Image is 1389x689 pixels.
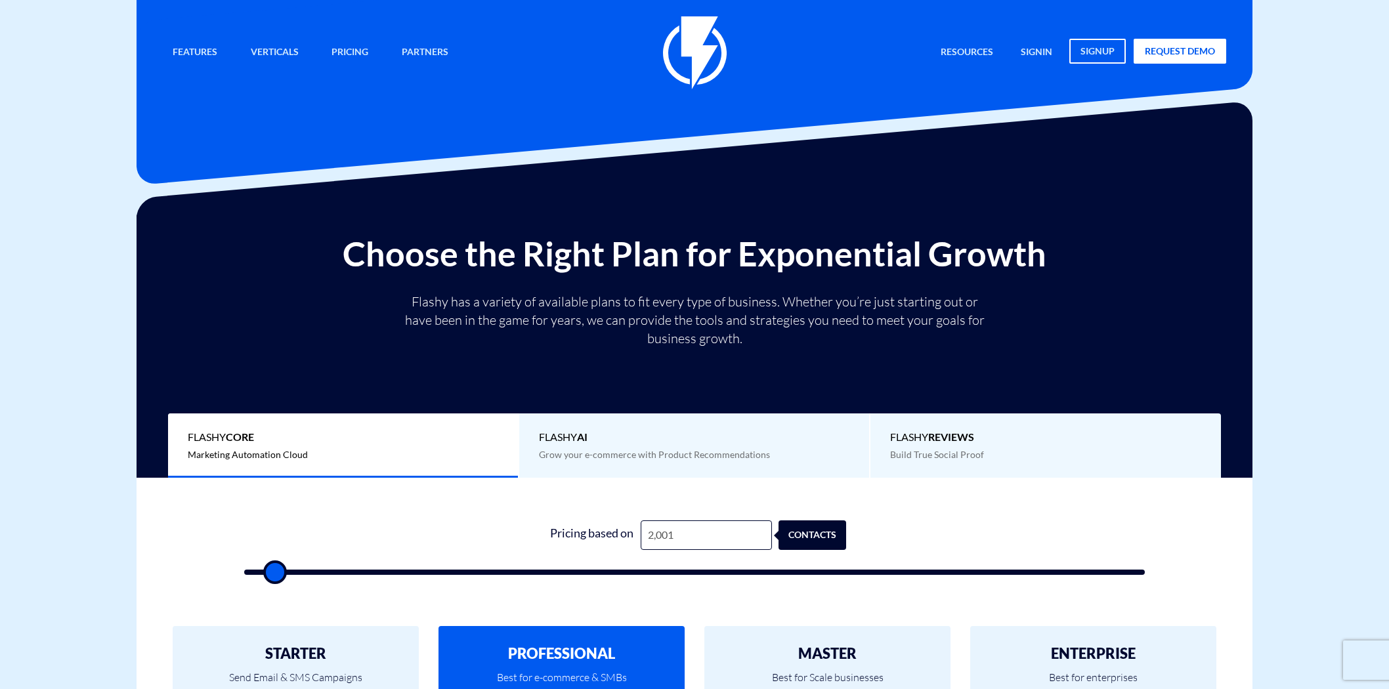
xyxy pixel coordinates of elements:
a: signin [1011,39,1062,67]
div: Pricing based on [542,520,641,550]
h2: MASTER [724,646,931,661]
div: contacts [785,520,853,550]
a: Verticals [241,39,309,67]
span: Marketing Automation Cloud [188,449,308,460]
b: AI [577,430,588,443]
a: signup [1069,39,1126,64]
a: request demo [1134,39,1226,64]
span: Grow your e-commerce with Product Recommendations [539,449,770,460]
p: Flashy has a variety of available plans to fit every type of business. Whether you’re just starti... [399,293,990,348]
span: Flashy [539,430,849,445]
b: REVIEWS [928,430,974,443]
h2: ENTERPRISE [990,646,1197,661]
a: Pricing [322,39,378,67]
h2: PROFESSIONAL [458,646,665,661]
a: Partners [392,39,458,67]
b: Core [226,430,254,443]
a: Features [163,39,227,67]
span: Build True Social Proof [890,449,984,460]
a: Resources [931,39,1003,67]
h2: STARTER [192,646,399,661]
span: Flashy [890,430,1201,445]
span: Flashy [188,430,498,445]
h2: Choose the Right Plan for Exponential Growth [146,235,1243,272]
